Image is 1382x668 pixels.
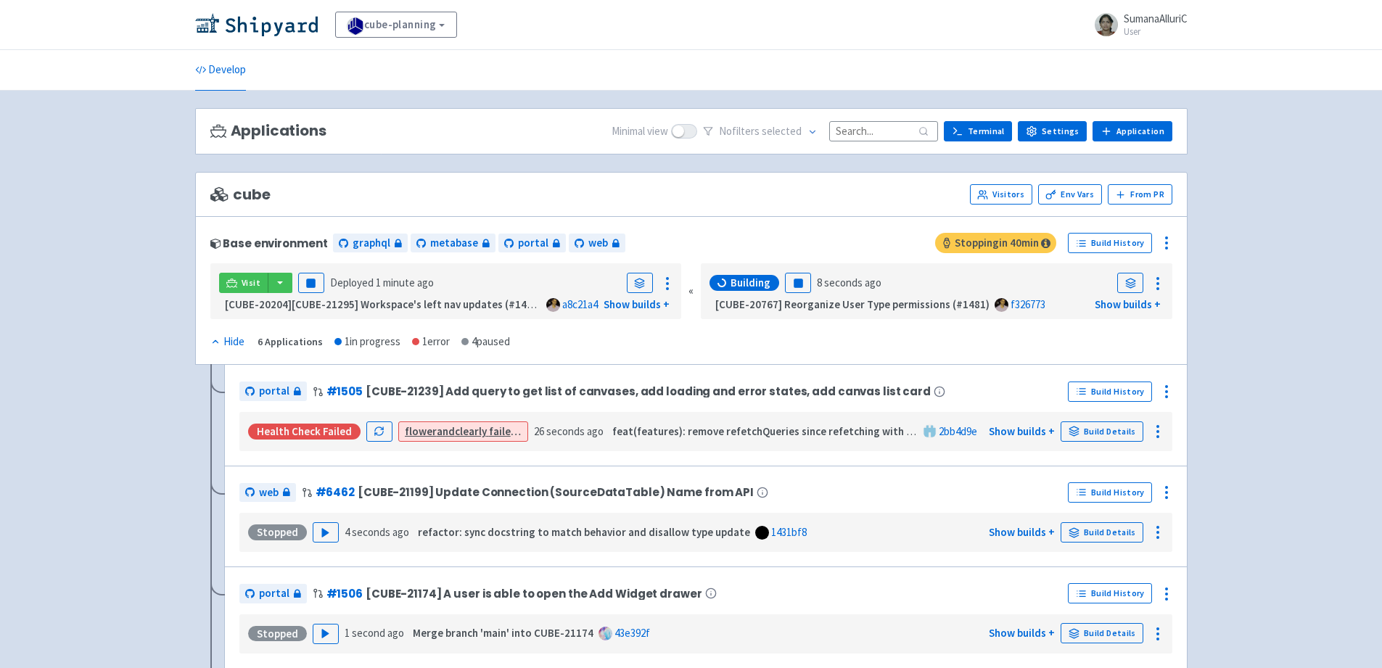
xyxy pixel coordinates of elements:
[939,424,977,438] a: 2bb4d9e
[1068,233,1152,253] a: Build History
[376,276,434,289] time: 1 minute ago
[210,334,246,350] button: Hide
[239,382,307,401] a: portal
[195,13,318,36] img: Shipyard logo
[719,123,802,140] span: No filter s
[1061,522,1143,543] a: Build Details
[248,524,307,540] div: Stopped
[259,383,289,400] span: portal
[411,234,495,253] a: metabase
[569,234,625,253] a: web
[345,626,404,640] time: 1 second ago
[461,334,510,350] div: 4 paused
[258,334,323,350] div: 6 Applications
[970,184,1032,205] a: Visitors
[210,186,271,203] span: cube
[1061,421,1143,442] a: Build Details
[1068,583,1152,603] a: Build History
[498,234,566,253] a: portal
[989,424,1055,438] a: Show builds +
[430,235,478,252] span: metabase
[335,12,457,38] a: cube-planning
[771,525,807,539] a: 1431bf8
[248,424,361,440] div: Health check failed
[989,525,1055,539] a: Show builds +
[333,234,408,253] a: graphql
[688,263,694,319] div: «
[239,483,296,503] a: web
[334,334,400,350] div: 1 in progress
[210,237,328,250] div: Base environment
[366,587,702,600] span: [CUBE-21174] A user is able to open the Add Widget drawer
[412,334,450,350] div: 1 error
[1093,121,1172,141] a: Application
[1124,12,1188,25] span: SumanaAlluriC
[935,233,1056,253] span: Stopping in 40 min
[418,525,750,539] strong: refactor: sync docstring to match behavior and disallow type update
[829,121,938,141] input: Search...
[989,626,1055,640] a: Show builds +
[210,334,244,350] div: Hide
[405,424,559,438] a: flowerandclearly failed to start
[731,276,770,290] span: Building
[195,50,246,91] a: Develop
[1068,482,1152,503] a: Build History
[210,123,326,139] h3: Applications
[1018,121,1087,141] a: Settings
[715,297,990,311] strong: [CUBE-20767] Reorganize User Type permissions (#1481)
[944,121,1012,141] a: Terminal
[612,424,1032,438] strong: feat(features): remove refetchQueries since refetching with refetch from useCanvases
[612,123,668,140] span: Minimal view
[248,626,307,642] div: Stopped
[604,297,670,311] a: Show builds +
[330,276,434,289] span: Deployed
[239,584,307,603] a: portal
[358,486,754,498] span: [CUBE-21199] Update Connection (SourceDataTable) Name from API
[413,626,593,640] strong: Merge branch 'main' into CUBE-21174
[316,484,355,500] a: #6462
[588,235,608,252] span: web
[326,586,363,601] a: #1506
[817,276,881,289] time: 8 seconds ago
[1095,297,1161,311] a: Show builds +
[518,235,548,252] span: portal
[534,424,604,438] time: 26 seconds ago
[405,424,437,438] strong: flower
[785,273,811,293] button: Pause
[219,273,268,293] a: Visit
[313,522,339,543] button: Play
[614,626,650,640] a: 43e392f
[353,235,390,252] span: graphql
[345,525,409,539] time: 4 seconds ago
[242,277,260,289] span: Visit
[762,124,802,138] span: selected
[366,385,931,397] span: [CUBE-21239] Add query to get list of canvases, add loading and error states, add canvas list card
[1068,382,1152,402] a: Build History
[455,424,487,438] strong: clearly
[1011,297,1045,311] a: f326773
[1124,27,1188,36] small: User
[562,297,598,311] a: a8c21a4
[298,273,324,293] button: Pause
[1038,184,1102,205] a: Env Vars
[1086,13,1188,36] a: SumanaAlluriC User
[259,484,279,501] span: web
[259,585,289,602] span: portal
[1061,623,1143,643] a: Build Details
[326,384,363,399] a: #1505
[313,624,339,644] button: Play
[1108,184,1172,205] button: From PR
[225,297,542,311] strong: [CUBE-20204][CUBE-21295] Workspace's left nav updates (#1477)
